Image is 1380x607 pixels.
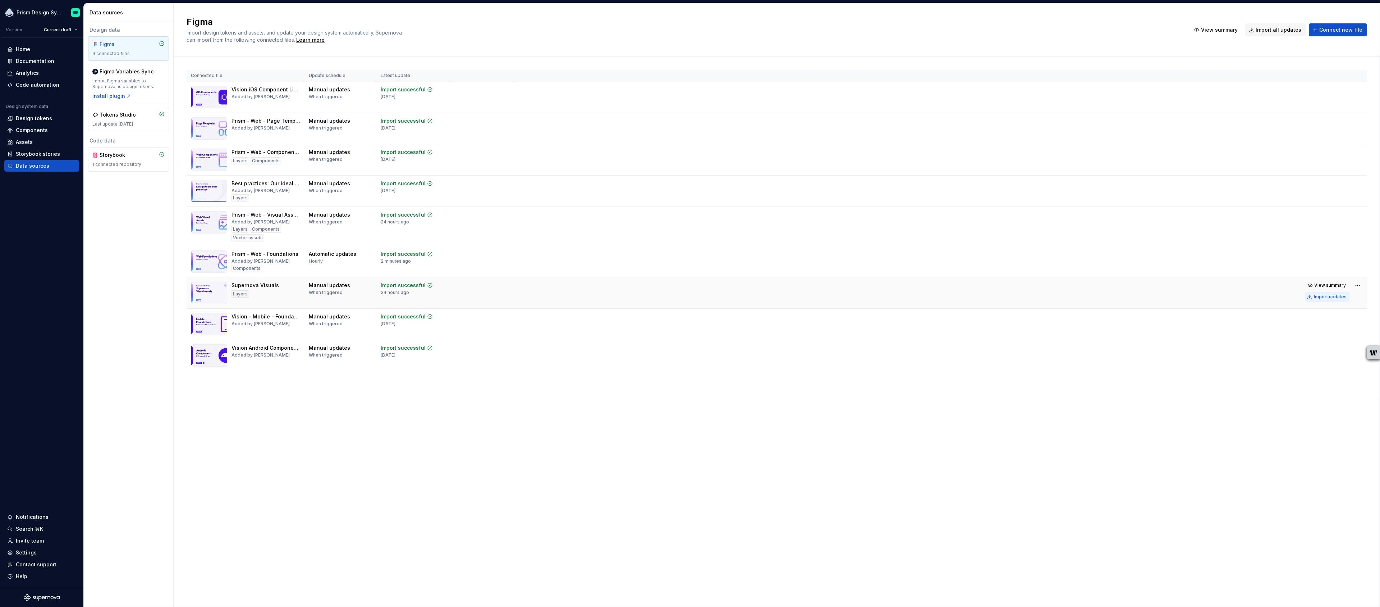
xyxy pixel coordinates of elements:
div: Components [251,157,281,164]
div: Import successful [381,250,426,258]
svg: Supernova Logo [24,594,60,601]
div: Added by [PERSON_NAME] [231,188,290,194]
div: Install plugin [92,92,132,100]
div: Import successful [381,149,426,156]
div: Manual updates [309,282,350,289]
button: View summary [1305,280,1350,290]
span: View summary [1315,282,1346,288]
a: Data sources [4,160,79,172]
div: Hourly [309,258,323,264]
div: Layers [231,226,249,233]
div: [DATE] [381,94,395,100]
span: Connect new file [1319,26,1362,33]
div: Home [16,46,30,53]
div: Prism Design System [17,9,63,16]
div: Analytics [16,69,39,77]
div: Import Figma variables to Supernova as design tokens. [92,78,165,90]
div: 2 minutes ago [381,258,411,264]
div: 9 connected files [92,51,165,56]
div: Prism - Web - Page Templates [231,117,300,124]
div: Layers [231,194,249,201]
a: Settings [4,547,79,558]
div: 1 connected repository [92,162,165,167]
th: Latest update [376,70,451,82]
div: Manual updates [309,149,350,156]
div: [DATE] [381,352,395,358]
span: Current draft [44,27,72,33]
div: Import successful [381,282,426,289]
div: Components [16,127,48,134]
div: [DATE] [381,188,395,194]
div: Data sources [90,9,170,16]
div: Vector assets [231,234,264,241]
div: Manual updates [309,344,350,352]
div: Layers [231,157,249,164]
div: Manual updates [309,86,350,93]
a: Assets [4,136,79,148]
div: When triggered [309,290,343,295]
a: Learn more [296,36,325,44]
div: 24 hours ago [381,290,409,295]
a: Tokens StudioLast update [DATE] [88,107,169,131]
a: Invite team [4,535,79,547]
div: Added by [PERSON_NAME] [231,258,290,264]
a: Figma Variables SyncImport Figma variables to Supernova as design tokens.Install plugin [88,64,169,104]
div: Documentation [16,58,54,65]
button: Search ⌘K [4,523,79,535]
div: Import successful [381,313,426,320]
div: [DATE] [381,321,395,327]
div: Vision - Mobile - Foundation [231,313,300,320]
div: Data sources [16,162,49,169]
a: Design tokens [4,113,79,124]
div: Added by [PERSON_NAME] [231,352,290,358]
div: Added by [PERSON_NAME] [231,219,290,225]
span: Import design tokens and assets, and update your design system automatically. Supernova can impor... [187,30,403,43]
div: Added by [PERSON_NAME] [231,321,290,327]
button: Contact support [4,559,79,570]
a: Home [4,44,79,55]
div: Code automation [16,81,59,89]
img: 106765b7-6fc4-4b5d-8be0-32f944830029.png [5,8,14,17]
button: Import all updates [1245,23,1306,36]
span: . [295,37,326,43]
a: Storybook stories [4,148,79,160]
div: Manual updates [309,180,350,187]
div: When triggered [309,94,343,100]
a: Code automation [4,79,79,91]
a: Figma9 connected files [88,36,169,61]
div: Import updates [1314,294,1347,300]
div: Assets [16,139,33,146]
div: Layers [231,290,249,298]
div: Storybook [100,151,134,159]
div: Import successful [381,86,426,93]
div: Automatic updates [309,250,356,258]
button: Connect new file [1309,23,1367,36]
div: Manual updates [309,211,350,218]
div: Storybook stories [16,150,60,158]
div: [DATE] [381,157,395,162]
div: When triggered [309,219,343,225]
button: Notifications [4,511,79,523]
div: Manual updates [309,313,350,320]
div: Version [6,27,22,33]
div: Figma [100,41,134,48]
th: Connected file [187,70,304,82]
div: Prism - Web - Component Library [231,149,300,156]
div: Prism - Web - Foundations [231,250,298,258]
div: Settings [16,549,37,556]
div: Design data [88,26,169,33]
div: 24 hours ago [381,219,409,225]
button: Import updates [1305,292,1350,302]
div: Search ⌘K [16,525,43,533]
div: Contact support [16,561,56,568]
div: Import successful [381,180,426,187]
h2: Figma [187,16,1182,28]
div: Import successful [381,117,426,124]
div: Figma Variables Sync [100,68,153,75]
div: When triggered [309,321,343,327]
div: [DATE] [381,125,395,131]
div: When triggered [309,188,343,194]
div: Vision iOS Component Library [231,86,300,93]
div: When triggered [309,352,343,358]
span: View summary [1201,26,1238,33]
